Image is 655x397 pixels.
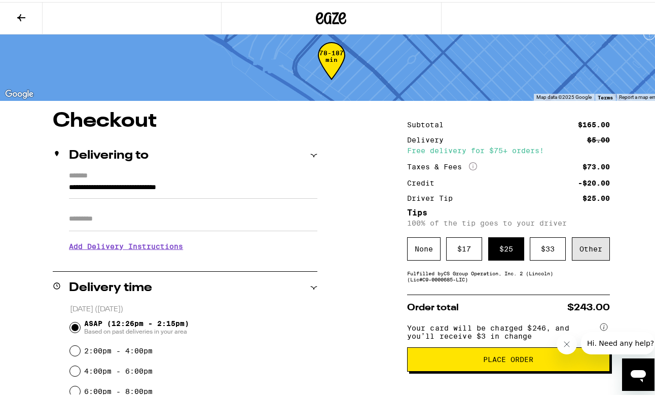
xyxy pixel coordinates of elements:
div: $73.00 [583,161,610,168]
div: Driver Tip [407,193,460,200]
div: $ 17 [446,235,482,259]
span: $243.00 [567,301,610,310]
div: Taxes & Fees [407,160,477,169]
span: Order total [407,301,459,310]
div: None [407,235,441,259]
span: ASAP (12:26pm - 2:15pm) [84,317,189,334]
p: 100% of the tip goes to your driver [407,217,610,225]
p: [DATE] ([DATE]) [70,303,318,312]
div: $ 33 [530,235,566,259]
div: $25.00 [583,193,610,200]
button: Place Order [407,345,610,370]
iframe: Close message [557,332,577,352]
div: 78-187 min [318,48,345,86]
iframe: Message from company [581,330,654,352]
div: $5.00 [587,134,610,141]
span: Based on past deliveries in your area [84,326,189,334]
a: Open this area in Google Maps (opens a new window) [3,86,36,99]
h3: Add Delivery Instructions [69,233,317,256]
div: Credit [407,177,442,185]
label: 4:00pm - 6:00pm [84,365,153,373]
h1: Checkout [53,109,317,129]
h2: Delivery time [69,280,152,292]
img: Google [3,86,36,99]
span: Your card will be charged $246, and you’ll receive $3 in change [407,318,598,338]
div: Subtotal [407,119,451,126]
div: $165.00 [578,119,610,126]
div: -$20.00 [578,177,610,185]
span: Map data ©2025 Google [536,92,592,98]
div: $ 25 [488,235,524,259]
div: Delivery [407,134,451,141]
label: 2:00pm - 4:00pm [84,345,153,353]
p: We'll contact you at [PHONE_NUMBER] when we arrive [69,256,317,264]
div: Free delivery for $75+ orders! [407,145,610,152]
h2: Delivering to [69,148,149,160]
div: Other [572,235,610,259]
span: Place Order [483,354,533,361]
label: 6:00pm - 8:00pm [84,385,153,393]
iframe: Button to launch messaging window [622,356,654,389]
a: Terms [598,92,613,98]
div: Fulfilled by CS Group Operation, Inc. 2 (Lincoln) (Lic# C9-0000685-LIC ) [407,268,610,280]
h5: Tips [407,207,610,215]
